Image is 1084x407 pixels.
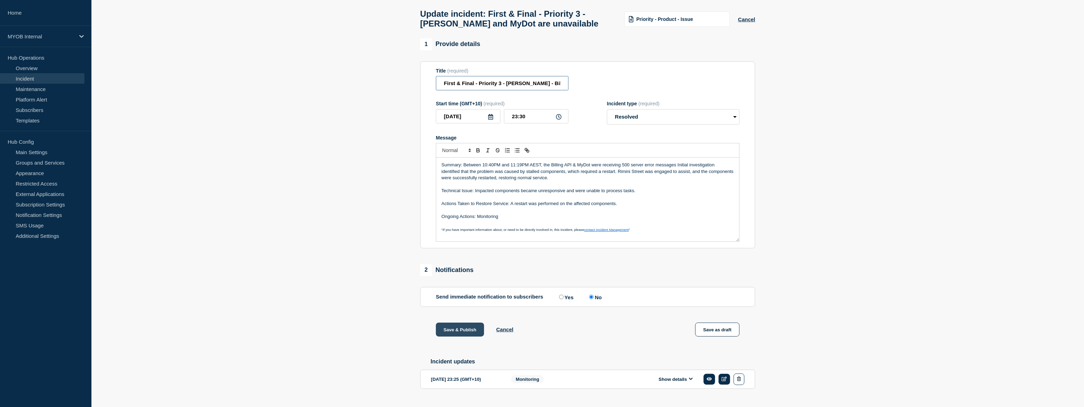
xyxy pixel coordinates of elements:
[441,188,734,194] p: Technical Issue: Impacted components became unresponsive and were unable to process tasks.
[420,264,432,276] span: 2
[483,146,493,154] button: Toggle italic text
[436,101,569,106] div: Start time (GMT+10)
[431,359,755,365] h2: Incident updates
[511,375,544,383] span: Monitoring
[439,146,473,154] span: Font size
[557,294,574,300] label: Yes
[473,146,483,154] button: Toggle bold text
[436,76,569,90] input: Title
[504,109,569,123] input: HH:MM
[8,33,75,39] p: MYOB Internal
[522,146,532,154] button: Toggle link
[441,201,734,207] p: Actions Taken to Restore Service: A restart was performed on the affected components.
[607,101,740,106] div: Incident type
[420,38,480,50] div: Provide details
[738,16,755,22] button: Cancel
[607,109,740,125] select: Incident type
[436,323,484,337] button: Save & Publish
[436,294,543,300] p: Send immediate notification to subscribers
[589,295,594,299] input: No
[420,38,432,50] span: 1
[436,294,740,300] div: Send immediate notification to subscribers
[656,376,695,382] button: Show details
[436,135,740,141] div: Message
[436,109,500,123] input: YYYY-MM-DD
[447,68,468,74] span: (required)
[483,101,505,106] span: (required)
[420,264,474,276] div: Notifications
[436,68,569,74] div: Title
[496,326,513,332] button: Cancel
[420,9,616,29] h1: Update incident: First & Final - Priority 3 - [PERSON_NAME] and MyDot are unavailable
[493,146,503,154] button: Toggle strikethrough text
[436,158,739,241] div: Message
[638,101,660,106] span: (required)
[431,374,501,385] div: [DATE] 23:25 (GMT+10)
[587,294,602,300] label: No
[695,323,740,337] button: Save as draft
[441,228,584,232] span: "If you have important information about, or need to be directly involved in, this incident, please
[629,16,634,22] img: template icon
[441,162,734,181] p: Summary: Between 10:40PM and 11:19PM AEST, the Billing API & MyDot were receiving 500 server erro...
[559,295,564,299] input: Yes
[503,146,512,154] button: Toggle ordered list
[441,213,734,220] p: Ongoing Actions: Monitoring
[512,146,522,154] button: Toggle bulleted list
[629,228,630,232] span: "
[584,228,629,232] a: contact Incident Management
[636,16,693,22] span: Priority - Product - Issue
